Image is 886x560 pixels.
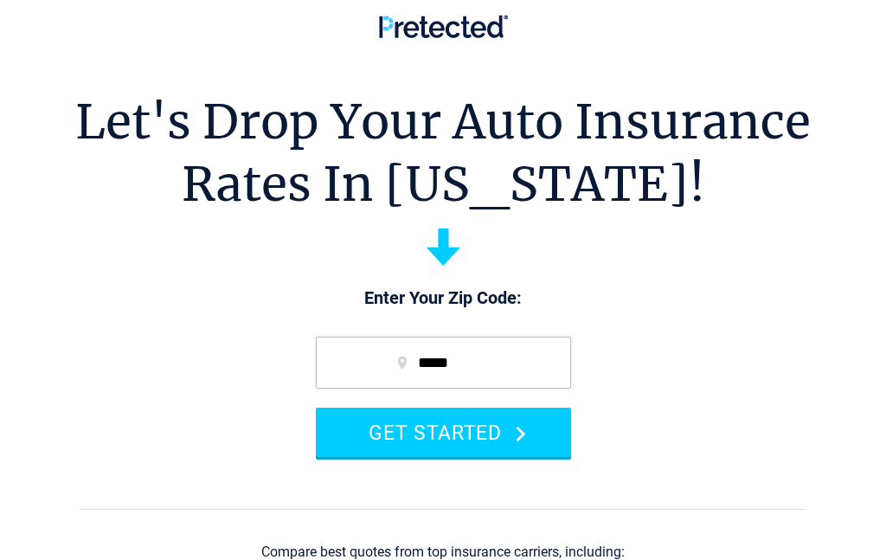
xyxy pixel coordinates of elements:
[261,544,625,560] div: Compare best quotes from top insurance carriers, including:
[316,337,571,389] input: zip code
[299,286,588,311] p: Enter Your Zip Code:
[379,15,508,38] img: Pretected Logo
[316,408,571,457] button: GET STARTED
[75,91,811,216] h1: Let's Drop Your Auto Insurance Rates In [US_STATE]!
